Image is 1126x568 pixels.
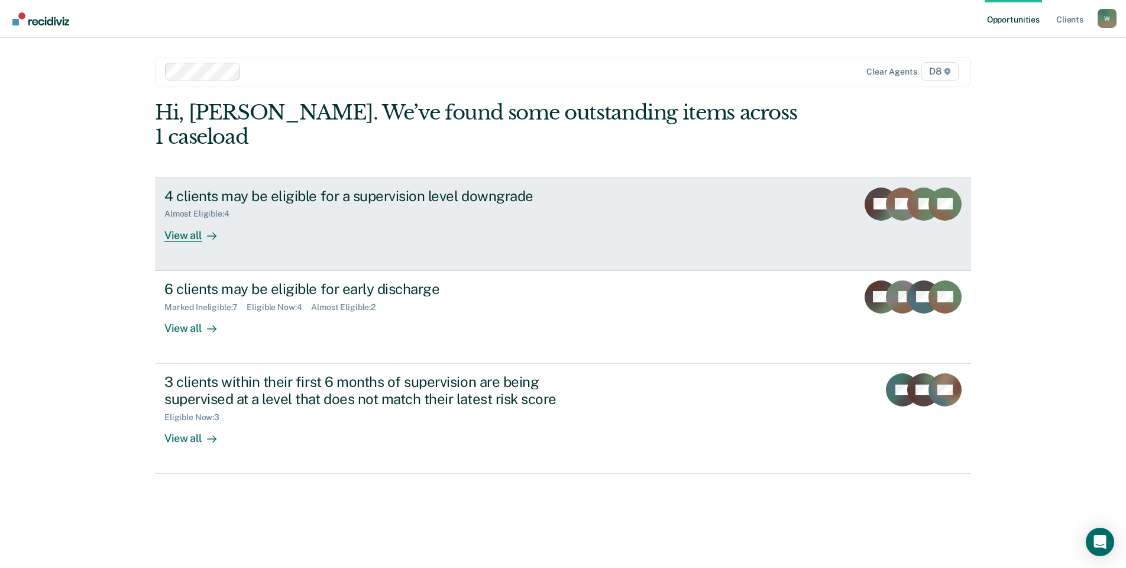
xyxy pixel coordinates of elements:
button: Profile dropdown button [1098,9,1117,28]
div: Almost Eligible : 4 [164,209,239,219]
img: Recidiviz [12,12,69,25]
div: W [1098,9,1117,28]
div: Hi, [PERSON_NAME]. We’ve found some outstanding items across 1 caseload [155,101,808,149]
div: View all [164,422,231,445]
div: Almost Eligible : 2 [311,302,385,312]
div: 3 clients within their first 6 months of supervision are being supervised at a level that does no... [164,373,580,408]
div: View all [164,219,231,242]
div: 6 clients may be eligible for early discharge [164,280,580,298]
a: 4 clients may be eligible for a supervision level downgradeAlmost Eligible:4View all [155,177,971,271]
div: Marked Ineligible : 7 [164,302,247,312]
span: D8 [921,62,959,81]
div: 4 clients may be eligible for a supervision level downgrade [164,188,580,205]
a: 6 clients may be eligible for early dischargeMarked Ineligible:7Eligible Now:4Almost Eligible:2Vi... [155,271,971,364]
div: Open Intercom Messenger [1086,528,1114,556]
div: Eligible Now : 4 [247,302,311,312]
div: Clear agents [866,67,917,77]
a: 3 clients within their first 6 months of supervision are being supervised at a level that does no... [155,364,971,474]
div: Eligible Now : 3 [164,412,229,422]
div: View all [164,312,231,335]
